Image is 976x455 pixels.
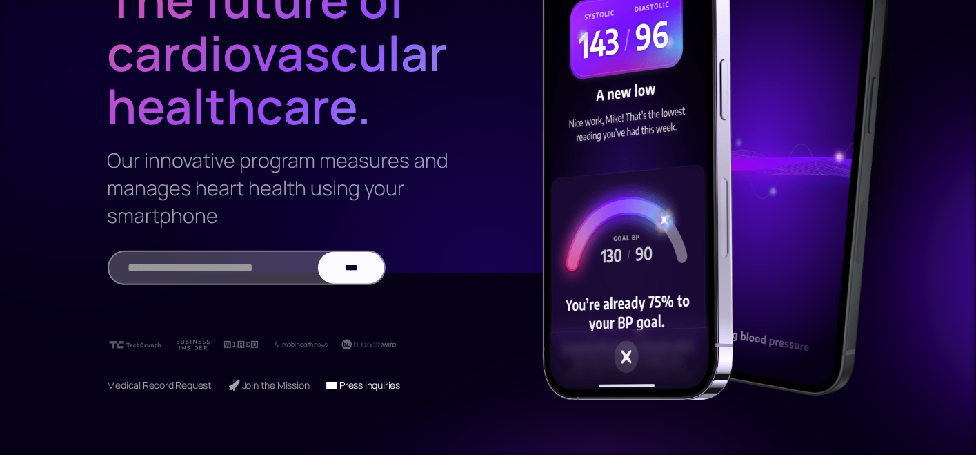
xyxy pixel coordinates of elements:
[228,378,309,391] a: 🚀 Join the Mission
[326,378,401,391] a: 📧 Press inquiries
[108,146,455,230] h3: Our innovative program measures and manages heart health using your smartphone
[108,251,386,285] form: Email Form
[108,378,212,391] a: Medical Record Request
